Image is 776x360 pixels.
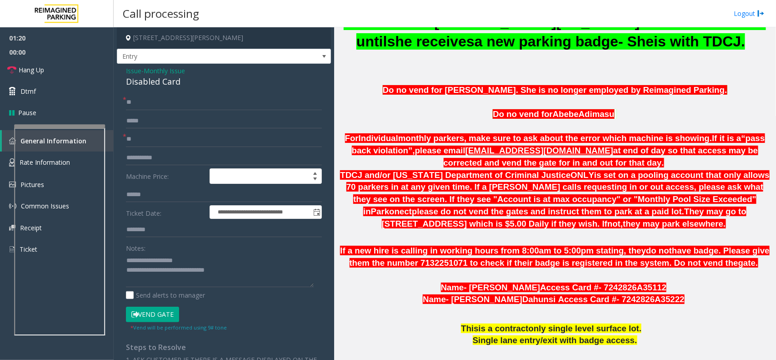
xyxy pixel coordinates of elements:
[558,294,617,304] span: Access Card #
[309,176,321,183] span: Decrease value
[124,205,207,219] label: Ticket Date:
[126,290,205,300] label: Send alerts to manager
[623,219,726,228] span: they may park elsewhere.
[2,130,114,152] a: General Information
[382,207,746,228] span: They may go to [STREET_ADDRESS] which is $5.00 Daily if they wish. If
[20,86,36,96] span: Dtmf
[371,207,412,217] span: Parkonect
[309,169,321,176] span: Increase value
[415,146,466,155] span: please email
[359,133,398,143] span: Individual
[141,66,185,75] span: -
[423,294,446,304] span: Name
[493,109,553,119] span: Do no vend for
[599,283,666,292] span: - 7242826A35112
[646,246,672,255] span: do not
[9,182,16,188] img: 'icon'
[398,133,712,143] span: monthly parkers, make sure to ask about the error which machine is showing.
[9,158,15,167] img: 'icon'
[126,76,322,88] div: Disabled Card
[345,133,359,143] span: For
[412,207,684,216] span: please do not vend the gates and instruct them to park at a paid lot.
[126,240,145,253] label: Notes:
[571,170,594,180] span: ONLY
[579,109,590,119] span: Ad
[383,85,727,95] span: Do no vend for [PERSON_NAME]. She is no longer employed by Reimagined Parking.
[117,27,331,49] h4: [STREET_ADDRESS][PERSON_NAME]
[18,108,36,117] span: Pause
[618,33,654,50] span: - She
[117,49,288,64] span: Entry
[346,170,770,216] span: is set on a pooling account that only allows 70 parkers in at any given time. If a [PERSON_NAME] ...
[387,33,475,50] span: she receives
[590,109,615,119] span: imasu
[738,258,758,268] span: gate.
[311,206,321,218] span: Toggle popup
[340,170,571,180] span: TDCJ and/or [US_STATE] Department of Criminal Justice
[475,33,619,50] span: a new parking badge
[144,66,185,76] span: Monthly Issue
[352,133,765,155] span: “pass back
[126,307,179,322] button: Vend Gate
[9,245,15,254] img: 'icon'
[559,109,579,119] span: bebe
[9,203,16,210] img: 'icon'
[607,219,623,228] span: not,
[130,324,227,331] small: Vend will be performed using 9# tone
[616,294,684,304] span: - 7242826A35222
[461,324,478,333] span: This
[473,335,635,345] span: Single lane entry/exit with badge access
[9,225,15,231] img: 'icon'
[757,9,765,18] img: logout
[374,146,409,155] span: violation
[522,294,556,304] span: Dahunsi
[529,324,640,333] span: only single level surface lot
[9,137,16,144] img: 'icon'
[340,246,646,255] span: If a new hire is calling in working hours from 8:00am to 5:00pm stating, they
[118,2,204,25] h3: Call processing
[441,283,464,292] span: Name
[19,65,44,75] span: Hang Up
[466,146,613,155] span: [EMAIL_ADDRESS][DOMAIN_NAME]
[350,246,770,268] span: have badge. Please give them the number 7132251071 to check if their badge is registered in the s...
[464,283,541,292] span: - [PERSON_NAME]
[126,343,322,352] h4: Steps to Resolve
[446,294,522,304] span: - [PERSON_NAME]
[444,146,758,167] span: at end of day so that access may be corrected and vend the gate for in and out for that day.
[734,9,765,18] a: Logout
[654,33,746,50] span: is with TDCJ.
[712,133,741,143] span: If it is a
[553,109,559,119] span: A
[635,335,637,345] span: .
[639,324,641,333] span: .
[124,168,207,184] label: Machine Price:
[540,283,599,292] span: Access Card #
[126,66,141,76] span: Issue
[479,324,529,333] span: is a contract
[408,146,415,155] span: ”,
